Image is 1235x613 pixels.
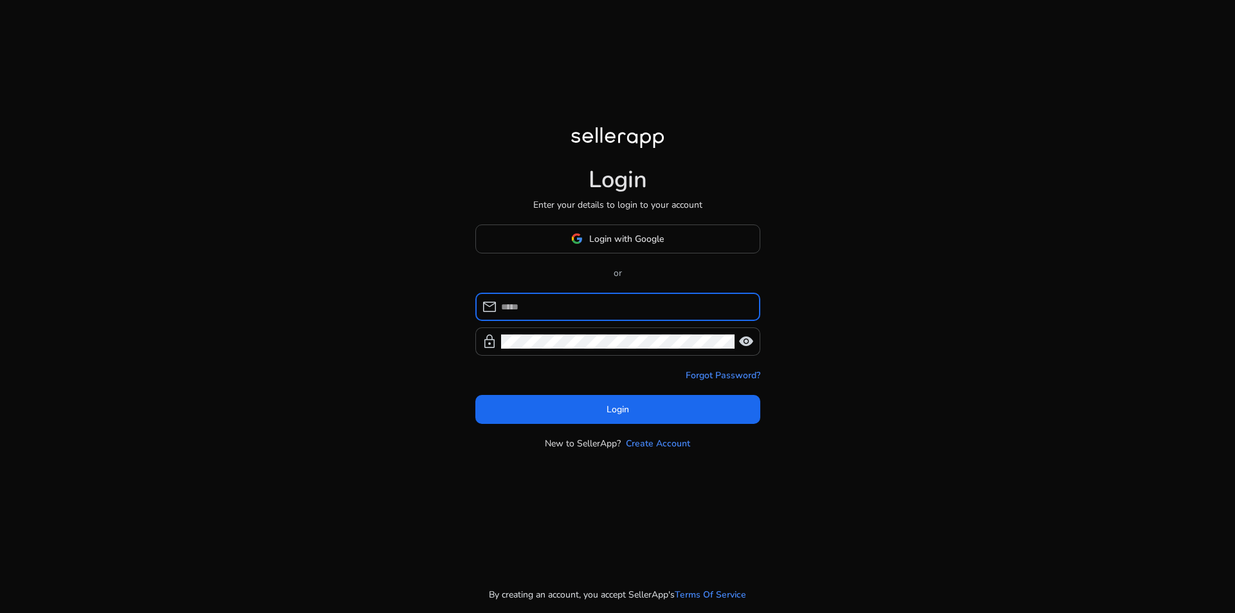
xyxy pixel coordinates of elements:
img: google-logo.svg [571,233,583,244]
span: Login [607,403,629,416]
h1: Login [589,166,647,194]
a: Terms Of Service [675,588,746,601]
p: Enter your details to login to your account [533,198,702,212]
span: mail [482,299,497,315]
a: Forgot Password? [686,369,760,382]
span: visibility [738,334,754,349]
p: New to SellerApp? [545,437,621,450]
span: Login with Google [589,232,664,246]
a: Create Account [626,437,690,450]
button: Login with Google [475,224,760,253]
button: Login [475,395,760,424]
span: lock [482,334,497,349]
p: or [475,266,760,280]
